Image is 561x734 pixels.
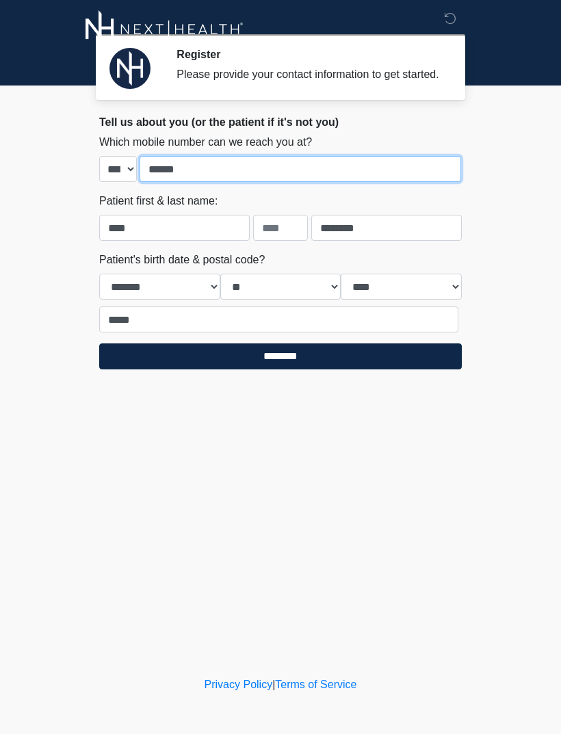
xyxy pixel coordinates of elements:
[109,48,151,89] img: Agent Avatar
[205,679,273,690] a: Privacy Policy
[275,679,356,690] a: Terms of Service
[99,193,218,209] label: Patient first & last name:
[99,252,265,268] label: Patient's birth date & postal code?
[177,66,441,83] div: Please provide your contact information to get started.
[86,10,244,48] img: Next-Health Logo
[272,679,275,690] a: |
[99,134,312,150] label: Which mobile number can we reach you at?
[99,116,462,129] h2: Tell us about you (or the patient if it's not you)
